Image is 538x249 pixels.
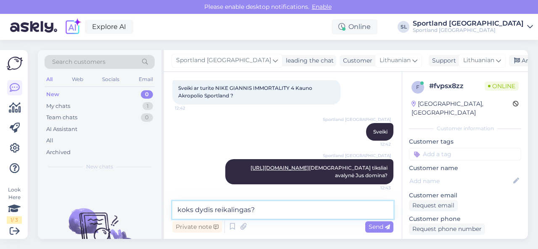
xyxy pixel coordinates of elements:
span: Lithuanian [463,56,494,65]
div: 0 [141,113,153,122]
span: [DEMOGRAPHIC_DATA] tiksliai avalynė Jus domina? [251,165,389,178]
img: explore-ai [64,18,82,36]
div: Private note [172,221,222,233]
input: Add name [409,176,512,186]
div: Support [429,56,456,65]
span: Send [369,223,390,231]
textarea: koks dydis reikalingas? [172,201,393,219]
span: Enable [309,3,334,10]
span: Search customers [52,58,105,66]
a: Sportland [GEOGRAPHIC_DATA]Sportland [GEOGRAPHIC_DATA] [413,20,533,34]
span: New chats [86,163,113,170]
div: Email [137,74,155,85]
span: Sportland [GEOGRAPHIC_DATA] [323,152,391,159]
p: Customer tags [409,137,521,146]
div: Look Here [7,186,22,224]
span: 12:43 [359,185,391,191]
div: 0 [141,90,153,99]
span: Sveiki ar turite NIKE GIANNIS IMMORTALITY 4 Kauno Akropolio Sportland ? [178,85,314,99]
div: Online [332,19,377,34]
a: Explore AI [85,20,133,34]
span: Lithuanian [380,56,411,65]
div: All [46,136,53,145]
div: Customer information [409,125,521,132]
div: SL [398,21,409,33]
p: Customer phone [409,215,521,223]
div: 1 / 3 [7,216,22,224]
p: Customer email [409,191,521,200]
div: 1 [142,102,153,110]
p: Visited pages [409,238,521,247]
div: AI Assistant [46,125,77,134]
span: Sportland [GEOGRAPHIC_DATA] [176,56,271,65]
img: Askly Logo [7,57,23,70]
div: All [45,74,54,85]
input: Add a tag [409,148,521,160]
span: 12:42 [359,141,391,147]
span: Sportland [GEOGRAPHIC_DATA] [323,116,391,123]
div: New [46,90,59,99]
div: Sportland [GEOGRAPHIC_DATA] [413,27,524,34]
div: Customer [340,56,372,65]
div: # fvpsx8zz [429,81,485,91]
div: Archived [46,148,71,157]
p: Customer name [409,164,521,173]
div: Team chats [46,113,77,122]
a: [URL][DOMAIN_NAME] [251,165,309,171]
div: Web [70,74,85,85]
span: Sveiki [373,128,388,135]
span: Online [485,81,519,91]
span: 12:42 [175,105,206,111]
div: Request phone number [409,223,485,235]
div: leading the chat [282,56,334,65]
div: My chats [46,102,70,110]
div: [GEOGRAPHIC_DATA], [GEOGRAPHIC_DATA] [411,100,513,117]
span: f [416,84,419,90]
div: Socials [100,74,121,85]
div: Sportland [GEOGRAPHIC_DATA] [413,20,524,27]
div: Request email [409,200,458,211]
